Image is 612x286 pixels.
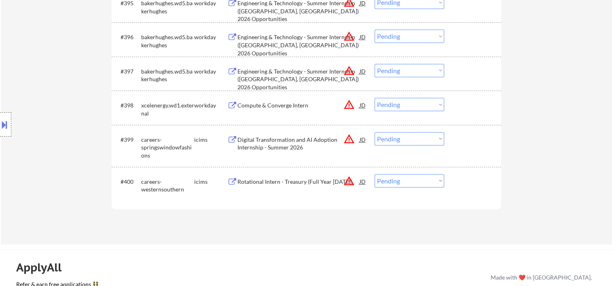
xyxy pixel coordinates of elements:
div: careers-westernsouthern [141,178,194,193]
div: bakerhughes.wd5.bakerhughes [141,67,194,83]
div: JD [359,174,367,189]
button: warning_amber [343,65,355,76]
div: Digital Transformation and AI Adoption Internship - Summer 2026 [237,136,360,151]
div: JD [359,132,367,147]
div: ApplyAll [16,261,71,274]
div: JD [359,64,367,78]
div: workday [194,33,227,41]
div: icims [194,136,227,144]
button: warning_amber [343,175,355,187]
div: Rotational Intern - Treasury (Full Year [DATE]) [237,178,360,186]
div: xcelenergy.wd1.external [141,101,194,117]
button: warning_amber [343,31,355,42]
div: workday [194,67,227,76]
div: careers-springswindowfashions [141,136,194,160]
div: Compute & Converge Intern [237,101,360,109]
button: warning_amber [343,133,355,145]
div: Engineering & Technology - Summer Internship ([GEOGRAPHIC_DATA], [GEOGRAPHIC_DATA]) 2026 Opportun... [237,33,360,57]
div: #396 [121,33,135,41]
div: bakerhughes.wd5.bakerhughes [141,33,194,49]
div: JD [359,98,367,112]
div: Engineering & Technology - Summer Internship ([GEOGRAPHIC_DATA], [GEOGRAPHIC_DATA]) 2026 Opportun... [237,67,360,91]
div: JD [359,29,367,44]
div: icims [194,178,227,186]
div: workday [194,101,227,109]
button: warning_amber [343,99,355,110]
